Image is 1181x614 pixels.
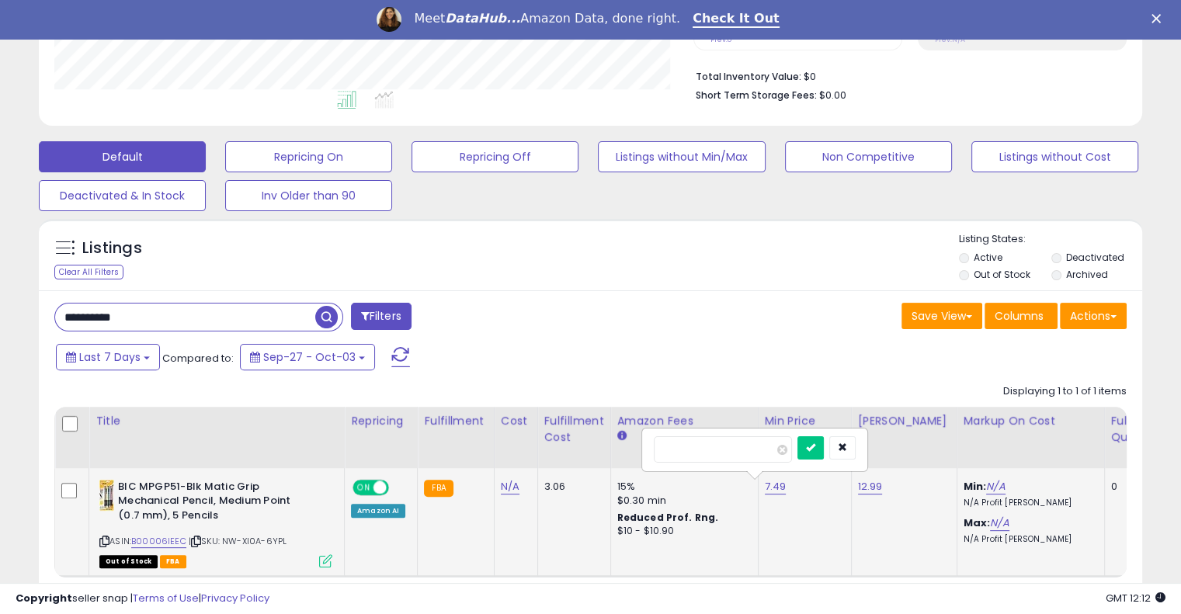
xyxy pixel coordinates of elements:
[99,555,158,568] span: All listings that are currently out of stock and unavailable for purchase on Amazon
[696,88,817,102] b: Short Term Storage Fees:
[387,480,412,494] span: OFF
[414,11,680,26] div: Meet Amazon Data, done right.
[964,413,1098,429] div: Markup on Cost
[79,349,141,365] span: Last 7 Days
[1106,591,1165,605] span: 2025-10-11 12:12 GMT
[39,141,206,172] button: Default
[617,480,746,494] div: 15%
[82,238,142,259] h5: Listings
[99,480,114,511] img: 51Uh49o7SnL._SL40_.jpg
[56,344,160,370] button: Last 7 Days
[189,535,287,547] span: | SKU: NW-XI0A-6YPL
[995,308,1044,324] span: Columns
[377,7,401,32] img: Profile image for Georgie
[354,480,373,494] span: ON
[617,413,752,429] div: Amazon Fees
[1111,413,1165,446] div: Fulfillable Quantity
[765,413,845,429] div: Min Price
[544,413,604,446] div: Fulfillment Cost
[985,303,1058,329] button: Columns
[131,535,186,548] a: B00006IEEC
[785,141,952,172] button: Non Competitive
[160,555,186,568] span: FBA
[617,494,746,508] div: $0.30 min
[1003,384,1127,399] div: Displaying 1 to 1 of 1 items
[974,268,1030,281] label: Out of Stock
[225,180,392,211] button: Inv Older than 90
[351,504,405,518] div: Amazon AI
[964,534,1092,545] p: N/A Profit [PERSON_NAME]
[501,479,519,494] a: N/A
[617,429,627,443] small: Amazon Fees.
[693,11,780,28] a: Check It Out
[986,479,1005,494] a: N/A
[96,413,338,429] div: Title
[617,525,746,538] div: $10 - $10.90
[240,344,375,370] button: Sep-27 - Oct-03
[133,591,199,605] a: Terms of Use
[964,515,991,530] b: Max:
[964,479,987,494] b: Min:
[544,480,599,494] div: 3.06
[1065,268,1107,281] label: Archived
[225,141,392,172] button: Repricing On
[957,407,1104,468] th: The percentage added to the cost of goods (COGS) that forms the calculator for Min & Max prices.
[858,479,883,494] a: 12.99
[351,303,412,330] button: Filters
[1060,303,1127,329] button: Actions
[501,413,531,429] div: Cost
[263,349,356,365] span: Sep-27 - Oct-03
[598,141,765,172] button: Listings without Min/Max
[696,66,1115,85] li: $0
[1065,251,1124,264] label: Deactivated
[118,480,307,527] b: BIC MPGP51-Blk Matic Grip Mechanical Pencil, Medium Point (0.7 mm), 5 Pencils
[765,479,787,494] a: 7.49
[424,413,487,429] div: Fulfillment
[445,11,520,26] i: DataHub...
[964,498,1092,508] p: N/A Profit [PERSON_NAME]
[16,591,269,606] div: seller snap | |
[99,480,332,566] div: ASIN:
[971,141,1138,172] button: Listings without Cost
[16,591,72,605] strong: Copyright
[935,35,965,44] small: Prev: N/A
[1151,14,1167,23] div: Close
[201,591,269,605] a: Privacy Policy
[959,232,1142,247] p: Listing States:
[54,265,123,279] div: Clear All Filters
[412,141,578,172] button: Repricing Off
[974,251,1002,264] label: Active
[162,351,234,366] span: Compared to:
[819,88,846,102] span: $0.00
[858,413,950,429] div: [PERSON_NAME]
[990,515,1009,531] a: N/A
[1111,480,1159,494] div: 0
[424,480,453,497] small: FBA
[710,35,732,44] small: Prev: 0
[351,413,411,429] div: Repricing
[617,511,719,524] b: Reduced Prof. Rng.
[901,303,982,329] button: Save View
[696,70,801,83] b: Total Inventory Value:
[39,180,206,211] button: Deactivated & In Stock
